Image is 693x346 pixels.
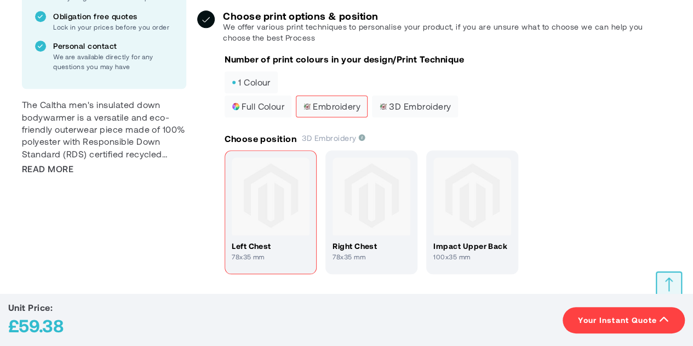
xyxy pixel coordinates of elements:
h3: Choose print options & position [223,10,671,21]
span: Read More [22,163,73,175]
button: Your Instant Quote [563,307,685,333]
p: We are available directly for any questions you may have [53,52,173,71]
p: 78x35 mm [232,252,310,262]
div: £59.38 [8,313,63,338]
div: The Caltha men's insulated down bodywarmer is a versatile and eco-friendly outerwear piece made o... [22,99,186,160]
h4: Left chest [232,241,310,252]
p: Number of print colours in your design/Print Technique [225,53,464,65]
p: Lock in your prices before you order [53,22,173,32]
span: 1 colour [232,78,271,86]
span: 3D Embroidery [379,103,451,110]
img: Print position Left chest [232,157,310,235]
span: Embroidery [303,103,360,110]
span: 3D Embroidery [302,133,365,143]
h4: Impact upper back [433,241,511,252]
span: full colour [232,103,284,110]
img: Print position Right chest [333,157,410,235]
p: Obligation free quotes [53,11,173,22]
span: Unit Price: [8,302,53,313]
p: We offer various print techniques to personalise your product, if you are unsure what to choose w... [223,21,671,43]
p: Personal contact [53,41,173,52]
p: 78x35 mm [333,252,410,262]
h4: Right chest [333,241,410,252]
span: Your Instant Quote [578,315,657,326]
img: Print position Impact upper back [433,157,511,235]
p: 100x35 mm [433,252,511,262]
p: Choose position [225,133,296,145]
